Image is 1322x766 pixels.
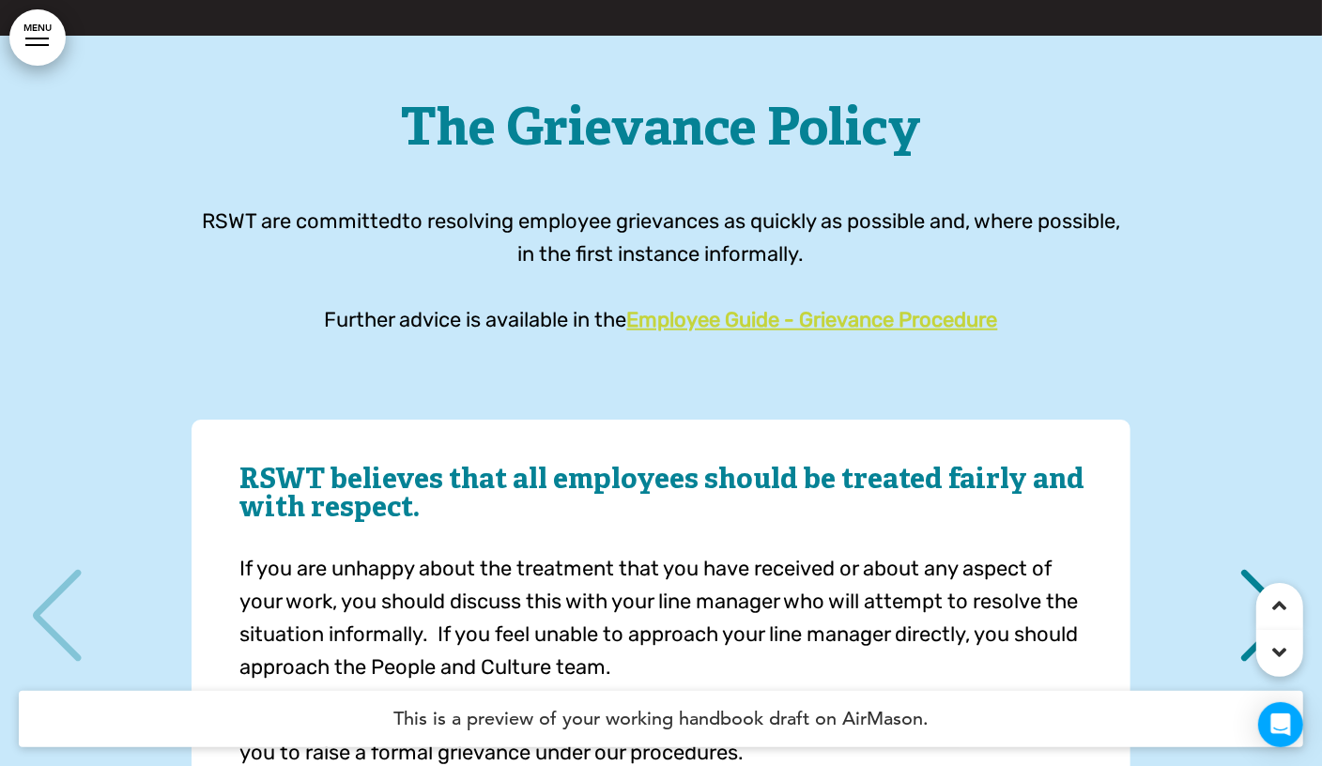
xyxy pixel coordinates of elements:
[192,303,1130,336] p: Further advice is available in the
[799,241,805,267] span: .
[192,106,1130,158] h1: The Grievance Policy
[19,691,1303,747] h4: This is a preview of your working handbook draft on AirMason.
[239,464,1084,527] span: RSWT believes that all employees should be treated fairly and with respect.
[402,208,1120,267] span: to resolving employee grievances as quickly as possible and, where possible, in the first instanc...
[1258,702,1303,747] div: Open Intercom Messenger
[9,9,66,66] a: MENU
[239,552,1092,684] p: If you are unhappy about the treatment that you have received or about any aspect of your work, y...
[627,307,998,332] a: Employee Guide - Grievance Procedure
[1237,569,1294,663] div: Next slide
[202,208,402,234] span: RSWT are committed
